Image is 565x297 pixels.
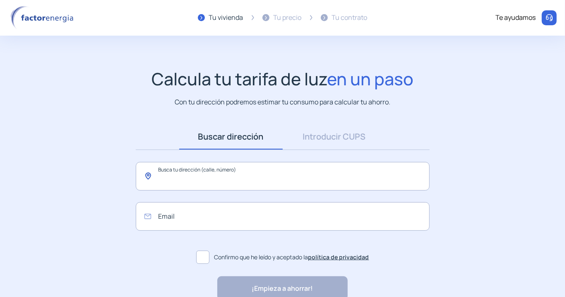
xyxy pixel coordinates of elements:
div: Tu vivienda [209,12,243,23]
img: logo factor [8,6,79,30]
div: Te ayudamos [495,12,536,23]
a: Introducir CUPS [283,124,386,150]
span: en un paso [327,67,414,90]
a: política de privacidad [308,253,369,261]
div: Tu contrato [332,12,368,23]
p: Con tu dirección podremos estimar tu consumo para calcular tu ahorro. [175,97,390,107]
div: Tu precio [274,12,302,23]
img: llamar [545,14,553,22]
a: Buscar dirección [179,124,283,150]
span: Confirmo que he leído y aceptado la [214,253,369,262]
h1: Calcula tu tarifa de luz [151,69,414,89]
